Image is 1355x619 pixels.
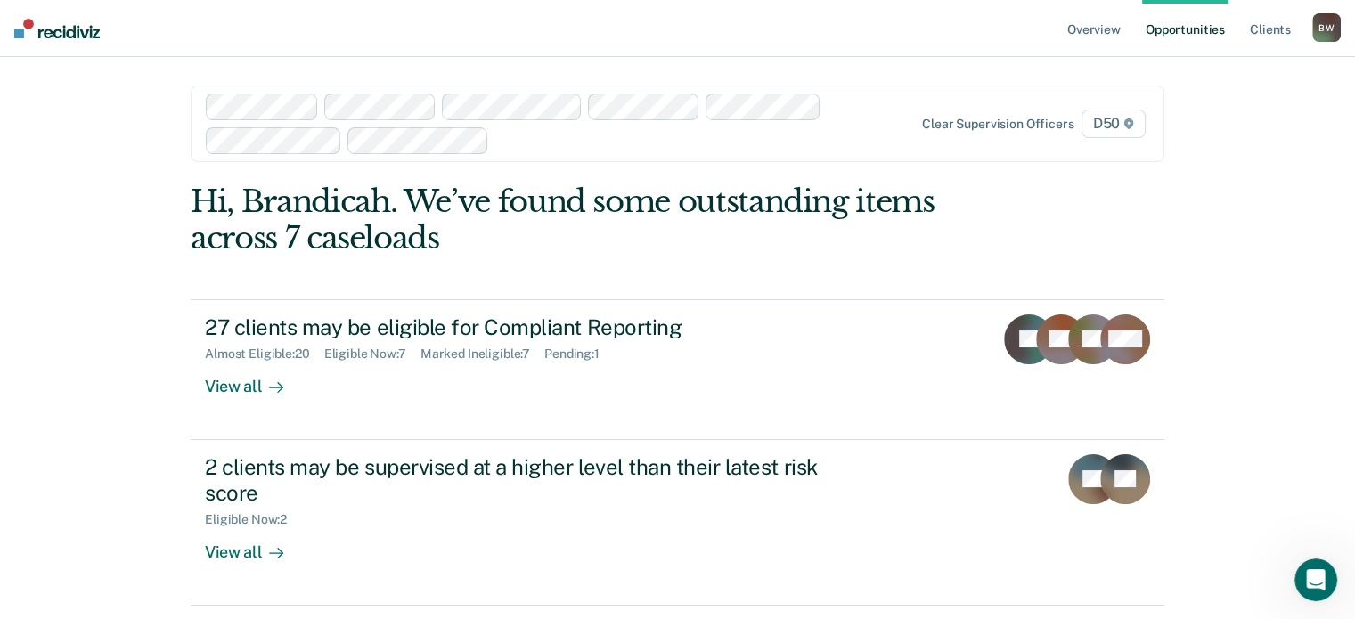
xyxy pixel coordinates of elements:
[1082,110,1146,138] span: D50
[1294,558,1337,601] iframe: Intercom live chat
[205,362,305,396] div: View all
[544,346,614,362] div: Pending : 1
[1312,13,1341,42] div: B W
[205,314,830,340] div: 27 clients may be eligible for Compliant Reporting
[205,346,324,362] div: Almost Eligible : 20
[14,19,100,38] img: Recidiviz
[205,454,830,506] div: 2 clients may be supervised at a higher level than their latest risk score
[324,346,420,362] div: Eligible Now : 7
[191,299,1164,440] a: 27 clients may be eligible for Compliant ReportingAlmost Eligible:20Eligible Now:7Marked Ineligib...
[420,346,544,362] div: Marked Ineligible : 7
[1312,13,1341,42] button: BW
[205,512,301,527] div: Eligible Now : 2
[205,527,305,562] div: View all
[922,117,1073,132] div: Clear supervision officers
[191,440,1164,606] a: 2 clients may be supervised at a higher level than their latest risk scoreEligible Now:2View all
[191,183,969,257] div: Hi, Brandicah. We’ve found some outstanding items across 7 caseloads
